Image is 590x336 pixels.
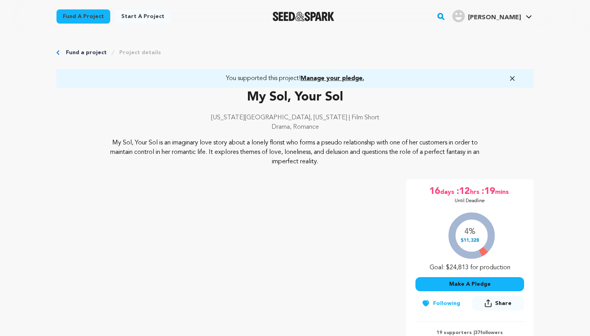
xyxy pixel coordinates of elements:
span: 37 [475,331,480,335]
p: My Sol, Your Sol [56,88,534,107]
a: Seed&Spark Homepage [273,12,334,21]
span: mins [495,185,510,198]
p: 19 supporters | followers [415,330,524,336]
button: Share [472,296,524,310]
a: Project details [119,49,161,57]
span: [PERSON_NAME] [468,15,521,21]
span: 16 [429,185,440,198]
a: You supported this project!Manage your pledge. [66,74,524,83]
div: Evan C.'s Profile [452,10,521,22]
a: Fund a project [56,9,110,24]
button: Following [415,296,466,310]
button: Make A Pledge [415,277,524,291]
img: user.png [452,10,465,22]
span: hrs [470,185,481,198]
span: Share [495,299,512,307]
p: Drama, Romance [56,122,534,132]
a: Evan C.'s Profile [451,8,534,22]
span: Manage your pledge. [300,75,364,82]
span: :12 [456,185,470,198]
span: Share [472,296,524,314]
div: Breadcrumb [56,49,534,57]
span: days [440,185,456,198]
span: Evan C.'s Profile [451,8,534,25]
p: Until Deadline [455,198,485,204]
a: Fund a project [66,49,107,57]
p: [US_STATE][GEOGRAPHIC_DATA], [US_STATE] | Film Short [56,113,534,122]
p: My Sol, Your Sol is an imaginary love story about a lonely florist who forms a pseudo relationshi... [104,138,486,166]
a: Start a project [115,9,171,24]
img: Seed&Spark Logo Dark Mode [273,12,334,21]
span: :19 [481,185,495,198]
